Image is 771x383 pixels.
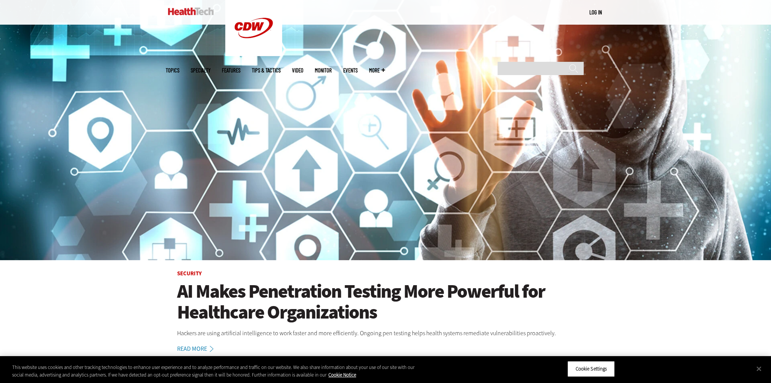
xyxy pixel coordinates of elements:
[191,67,210,73] span: Specialty
[177,346,222,352] a: Read More
[751,360,767,377] button: Close
[343,67,358,73] a: Events
[567,361,615,377] button: Cookie Settings
[252,67,281,73] a: Tips & Tactics
[12,364,424,378] div: This website uses cookies and other tracking technologies to enhance user experience and to analy...
[589,9,602,16] a: Log in
[168,8,214,15] img: Home
[177,270,202,277] a: Security
[369,67,385,73] span: More
[177,281,594,323] a: AI Makes Penetration Testing More Powerful for Healthcare Organizations
[328,372,356,378] a: More information about your privacy
[589,8,602,16] div: User menu
[292,67,303,73] a: Video
[315,67,332,73] a: MonITor
[166,67,179,73] span: Topics
[177,328,594,338] p: Hackers are using artificial intelligence to work faster and more efficiently. Ongoing pen testin...
[222,67,240,73] a: Features
[225,50,282,58] a: CDW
